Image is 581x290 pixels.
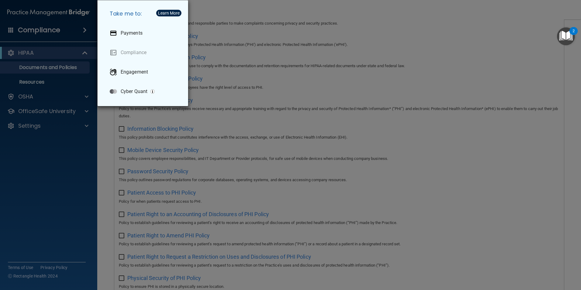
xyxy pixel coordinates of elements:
div: Learn More [158,11,180,15]
a: Engagement [105,64,183,81]
a: Payments [105,25,183,42]
p: Payments [121,30,143,36]
h5: Take me to: [105,5,183,22]
p: Cyber Quant [121,88,147,95]
button: Open Resource Center, 2 new notifications [557,27,575,45]
a: Compliance [105,44,183,61]
a: Cyber Quant [105,83,183,100]
div: 2 [572,31,575,39]
p: Engagement [121,69,148,75]
button: Learn More [156,10,181,16]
